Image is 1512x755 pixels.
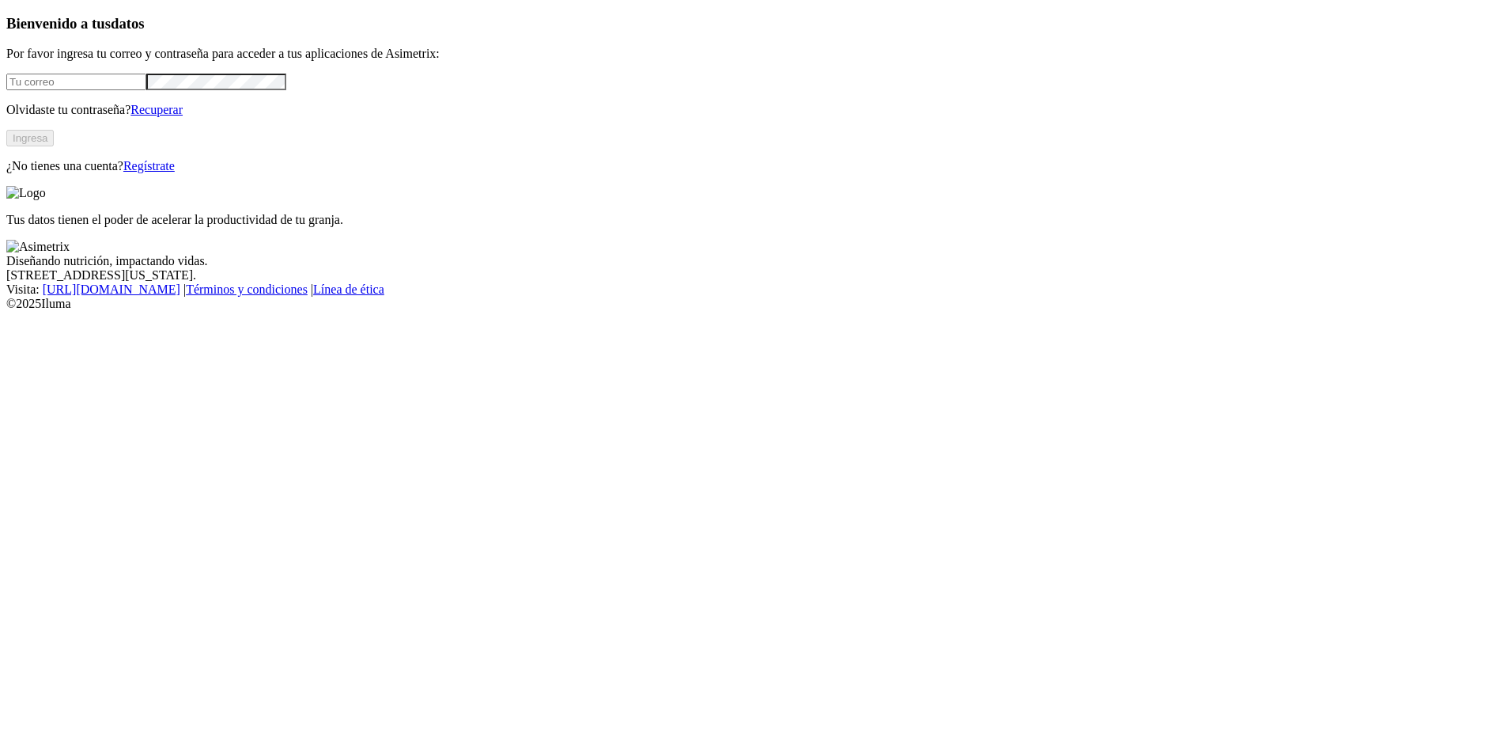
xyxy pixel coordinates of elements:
[6,47,1506,61] p: Por favor ingresa tu correo y contraseña para acceder a tus aplicaciones de Asimetrix:
[111,15,145,32] span: datos
[6,103,1506,117] p: Olvidaste tu contraseña?
[6,254,1506,268] div: Diseñando nutrición, impactando vidas.
[6,297,1506,311] div: © 2025 Iluma
[6,268,1506,283] div: [STREET_ADDRESS][US_STATE].
[123,159,175,173] a: Regístrate
[313,283,384,296] a: Línea de ética
[6,213,1506,227] p: Tus datos tienen el poder de acelerar la productividad de tu granja.
[6,15,1506,32] h3: Bienvenido a tus
[6,130,54,146] button: Ingresa
[6,159,1506,173] p: ¿No tienes una cuenta?
[186,283,308,296] a: Términos y condiciones
[6,283,1506,297] div: Visita : | |
[6,186,46,200] img: Logo
[43,283,180,296] a: [URL][DOMAIN_NAME]
[6,74,146,90] input: Tu correo
[130,103,183,116] a: Recuperar
[6,240,70,254] img: Asimetrix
